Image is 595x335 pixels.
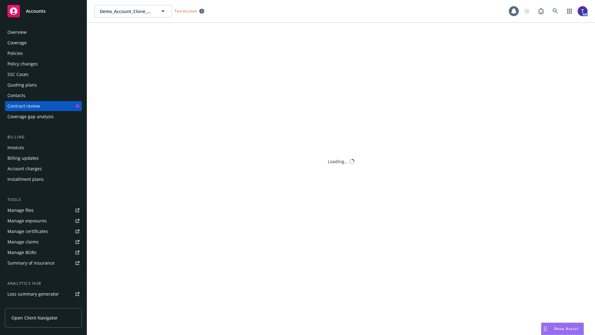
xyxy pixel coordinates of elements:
div: Manage files [7,205,34,215]
a: Search [549,5,562,17]
a: Installment plans [5,174,82,184]
div: Coverage gap analysis [7,112,54,122]
span: Accounts [26,9,46,14]
button: Demo_Account_Clone_QA_CR_Tests_Demo [95,5,172,17]
div: Overview [7,27,27,37]
div: Billing [5,134,82,140]
img: photo [578,6,588,16]
div: Policies [7,48,23,58]
div: Coverage [7,38,27,48]
a: Start snowing [521,5,533,17]
a: Report a Bug [535,5,547,17]
a: Summary of insurance [5,258,82,268]
span: Open Client Navigator [11,315,58,321]
div: Billing updates [7,153,39,163]
div: Manage BORs [7,248,37,257]
a: Coverage [5,38,82,48]
a: Manage claims [5,237,82,247]
div: Drag to move [541,323,549,335]
a: Contacts [5,91,82,100]
div: Invoices [7,143,24,153]
a: Account charges [5,164,82,174]
a: Policy changes [5,59,82,69]
button: Nova Assist [541,323,584,335]
a: Coverage gap analysis [5,112,82,122]
a: Accounts [5,2,82,20]
a: Switch app [563,5,576,17]
div: Account charges [7,164,42,174]
div: Manage certificates [7,226,48,236]
div: Tools [5,197,82,203]
span: Test Account [174,8,197,14]
a: Overview [5,27,82,37]
span: Demo_Account_Clone_QA_CR_Tests_Demo [100,8,153,15]
a: SSC Cases [5,69,82,79]
div: Loading... [328,158,348,165]
a: Policies [5,48,82,58]
a: Invoices [5,143,82,153]
a: Contract review [5,101,82,111]
a: Manage certificates [5,226,82,236]
div: Summary of insurance [7,258,55,268]
a: Manage exposures [5,216,82,226]
div: Manage exposures [7,216,47,226]
a: Manage files [5,205,82,215]
span: Test Account [172,8,207,14]
div: Contacts [7,91,25,100]
div: Installment plans [7,174,44,184]
a: Quoting plans [5,80,82,90]
div: SSC Cases [7,69,29,79]
div: Contract review [7,101,40,111]
a: Loss summary generator [5,289,82,299]
div: Quoting plans [7,80,37,90]
div: Loss summary generator [7,289,59,299]
a: Manage BORs [5,248,82,257]
span: Nova Assist [554,326,579,331]
a: Billing updates [5,153,82,163]
div: Analytics hub [5,280,82,287]
div: Manage claims [7,237,39,247]
div: Policy changes [7,59,38,69]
